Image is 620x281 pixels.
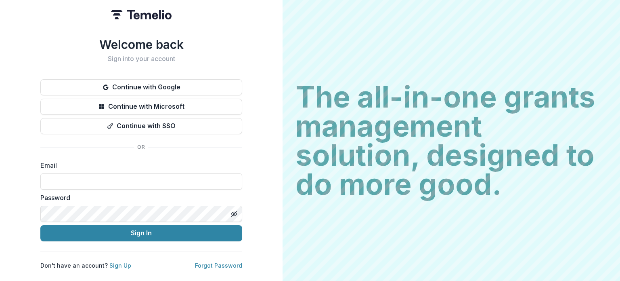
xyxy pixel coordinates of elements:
[109,262,131,269] a: Sign Up
[195,262,242,269] a: Forgot Password
[111,10,172,19] img: Temelio
[40,79,242,95] button: Continue with Google
[40,225,242,241] button: Sign In
[40,193,237,203] label: Password
[40,261,131,270] p: Don't have an account?
[40,37,242,52] h1: Welcome back
[40,99,242,115] button: Continue with Microsoft
[40,161,237,170] label: Email
[40,118,242,134] button: Continue with SSO
[228,207,241,220] button: Toggle password visibility
[40,55,242,63] h2: Sign into your account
